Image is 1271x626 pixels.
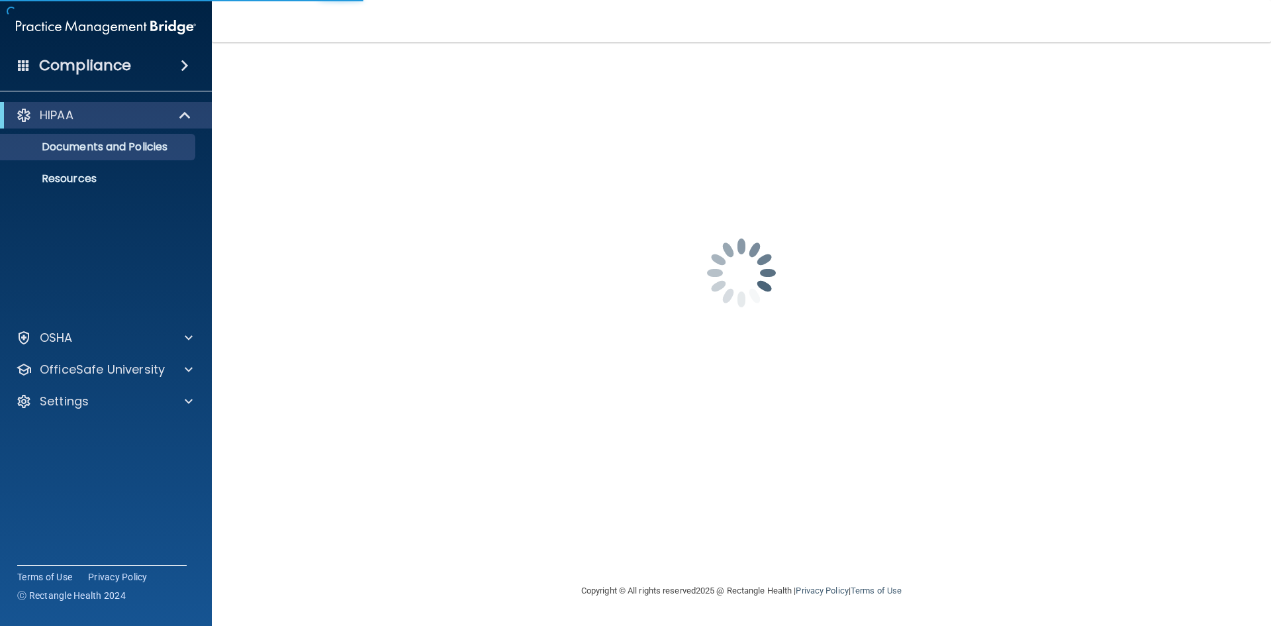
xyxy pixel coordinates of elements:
[9,140,189,154] p: Documents and Policies
[40,393,89,409] p: Settings
[16,393,193,409] a: Settings
[40,330,73,346] p: OSHA
[16,330,193,346] a: OSHA
[675,207,808,339] img: spinner.e123f6fc.gif
[796,586,848,596] a: Privacy Policy
[16,107,192,123] a: HIPAA
[88,570,148,584] a: Privacy Policy
[39,56,131,75] h4: Compliance
[40,362,165,378] p: OfficeSafe University
[17,589,126,602] span: Ⓒ Rectangle Health 2024
[9,172,189,185] p: Resources
[16,362,193,378] a: OfficeSafe University
[500,570,983,612] div: Copyright © All rights reserved 2025 @ Rectangle Health | |
[851,586,902,596] a: Terms of Use
[16,14,196,40] img: PMB logo
[40,107,73,123] p: HIPAA
[17,570,72,584] a: Terms of Use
